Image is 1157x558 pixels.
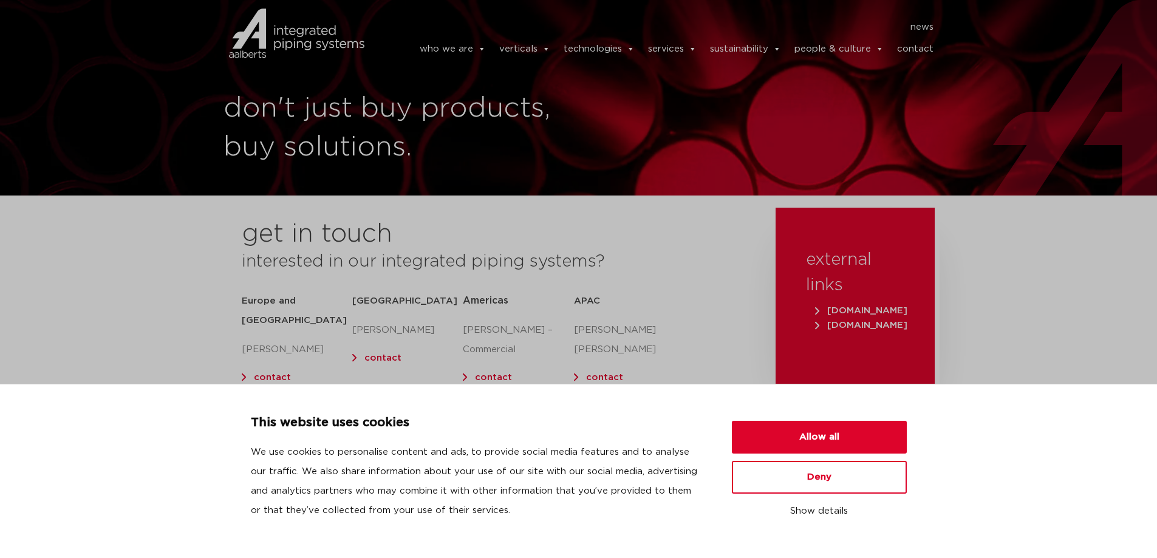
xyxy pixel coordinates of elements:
span: [DOMAIN_NAME] [815,321,907,330]
a: news [910,18,933,37]
h5: APAC [574,291,684,311]
h3: external links [806,247,904,298]
nav: Menu [383,18,934,37]
span: [DOMAIN_NAME] [815,306,907,315]
a: technologies [564,37,635,61]
a: contact [586,373,623,382]
p: [PERSON_NAME] [242,340,352,359]
p: [PERSON_NAME] [PERSON_NAME] [574,321,684,359]
a: [DOMAIN_NAME] [812,321,910,330]
a: contact [475,373,512,382]
h2: get in touch [242,220,392,249]
a: contact [254,373,291,382]
h3: interested in our integrated piping systems? [242,249,745,274]
a: services [648,37,697,61]
h5: [GEOGRAPHIC_DATA] [352,291,463,311]
a: who we are [420,37,486,61]
a: contact [897,37,933,61]
button: Show details [732,501,907,522]
a: contact [364,353,401,362]
a: sustainability [710,37,781,61]
button: Allow all [732,421,907,454]
a: [DOMAIN_NAME] [812,306,910,315]
h1: don't just buy products, buy solutions. [224,89,573,167]
p: [PERSON_NAME] – Commercial [463,321,573,359]
p: [PERSON_NAME] [352,321,463,340]
strong: Europe and [GEOGRAPHIC_DATA] [242,296,347,325]
a: verticals [499,37,550,61]
p: This website uses cookies [251,413,703,433]
p: We use cookies to personalise content and ads, to provide social media features and to analyse ou... [251,443,703,520]
button: Deny [732,461,907,494]
a: people & culture [794,37,884,61]
span: Americas [463,296,508,305]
